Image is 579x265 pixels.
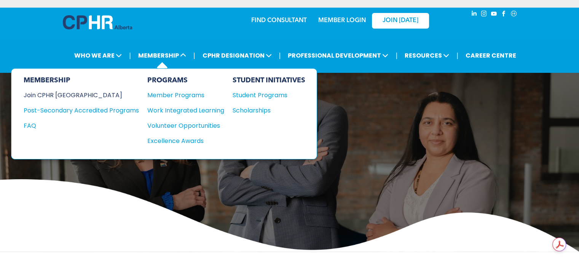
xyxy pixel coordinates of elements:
div: FAQ [24,121,128,130]
span: PROFESSIONAL DEVELOPMENT [286,48,391,63]
div: STUDENT INITIATIVES [233,76,305,85]
a: FAQ [24,121,139,130]
li: | [456,48,458,63]
a: Social network [510,10,518,20]
a: linkedin [470,10,479,20]
a: Member Programs [147,90,224,100]
span: WHO WE ARE [72,48,124,63]
a: instagram [480,10,488,20]
li: | [129,48,131,63]
a: Student Programs [233,90,305,100]
a: facebook [500,10,508,20]
div: Scholarships [233,106,298,115]
img: A blue and white logo for cp alberta [63,15,132,29]
a: Scholarships [233,106,305,115]
div: MEMBERSHIP [24,76,139,85]
a: Volunteer Opportunities [147,121,224,130]
div: Volunteer Opportunities [147,121,217,130]
div: Excellence Awards [147,136,217,146]
div: Join CPHR [GEOGRAPHIC_DATA] [24,90,128,100]
a: youtube [490,10,498,20]
li: | [279,48,281,63]
span: CPHR DESIGNATION [200,48,274,63]
a: FIND CONSULTANT [251,18,307,24]
div: Post-Secondary Accredited Programs [24,106,128,115]
a: JOIN [DATE] [372,13,429,29]
span: RESOURCES [402,48,451,63]
div: PROGRAMS [147,76,224,85]
span: MEMBERSHIP [136,48,188,63]
div: Work Integrated Learning [147,106,217,115]
a: Work Integrated Learning [147,106,224,115]
div: Member Programs [147,90,217,100]
li: | [396,48,397,63]
div: Student Programs [233,90,298,100]
a: Excellence Awards [147,136,224,146]
a: Join CPHR [GEOGRAPHIC_DATA] [24,90,139,100]
li: | [193,48,195,63]
a: Post-Secondary Accredited Programs [24,106,139,115]
a: CAREER CENTRE [463,48,518,63]
span: JOIN [DATE] [383,17,418,24]
a: MEMBER LOGIN [318,18,366,24]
